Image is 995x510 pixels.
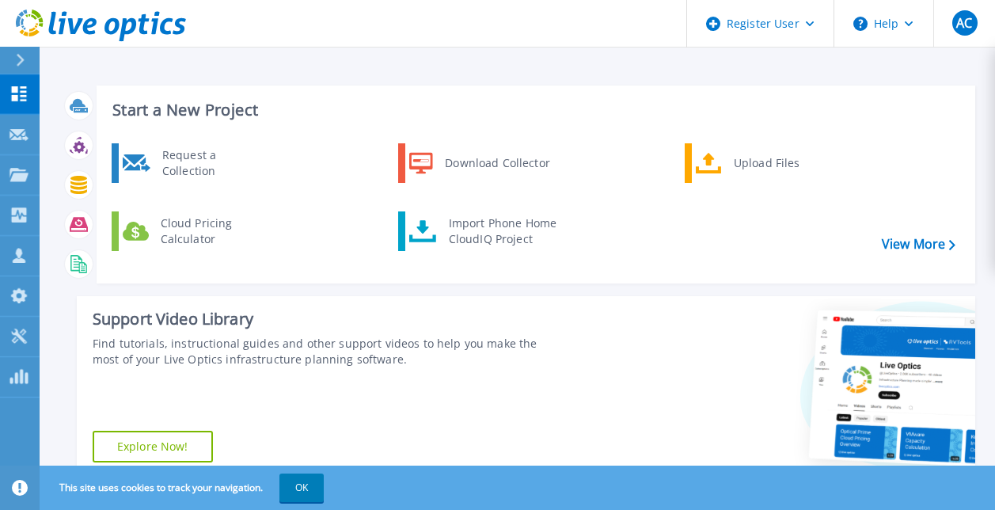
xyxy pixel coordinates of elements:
a: Upload Files [685,143,847,183]
div: Upload Files [726,147,843,179]
span: This site uses cookies to track your navigation. [44,474,324,502]
button: OK [279,474,324,502]
a: Request a Collection [112,143,274,183]
div: Request a Collection [154,147,270,179]
div: Find tutorials, instructional guides and other support videos to help you make the most of your L... [93,336,560,367]
div: Import Phone Home CloudIQ Project [441,215,564,247]
div: Support Video Library [93,309,560,329]
a: View More [882,237,955,252]
div: Cloud Pricing Calculator [153,215,270,247]
a: Download Collector [398,143,560,183]
a: Cloud Pricing Calculator [112,211,274,251]
div: Download Collector [437,147,556,179]
a: Explore Now! [93,431,213,462]
span: AC [956,17,972,29]
h3: Start a New Project [112,101,955,119]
